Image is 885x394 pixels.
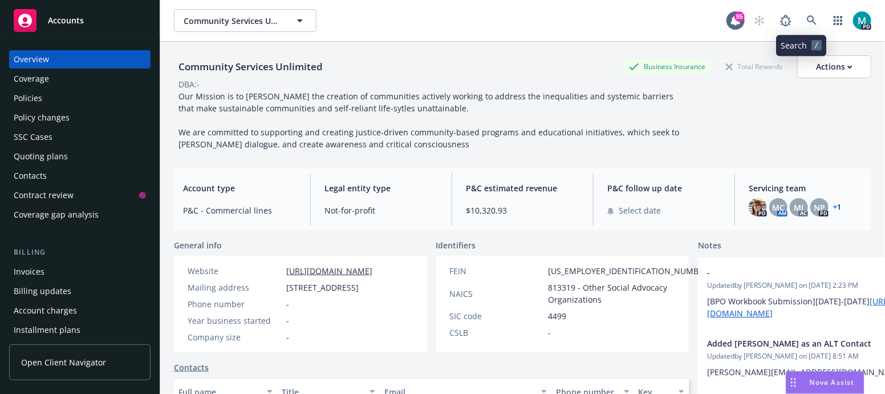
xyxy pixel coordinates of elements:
[14,167,47,185] div: Contacts
[14,70,49,88] div: Coverage
[772,202,785,214] span: MC
[9,206,151,224] a: Coverage gap analysis
[450,310,544,322] div: SIC code
[178,78,200,90] div: DBA: -
[14,50,49,69] div: Overview
[774,9,797,32] a: Report a Bug
[794,202,804,214] span: MJ
[734,11,745,22] div: 95
[748,9,771,32] a: Start snowing
[810,377,855,387] span: Nova Assist
[9,321,151,339] a: Installment plans
[48,16,84,25] span: Accounts
[184,15,282,27] span: Community Services Unlimited
[21,356,106,368] span: Open Client Navigator
[466,204,579,216] span: $10,320.93
[9,108,151,127] a: Policy changes
[324,204,438,216] span: Not-for-profit
[14,206,99,224] div: Coverage gap analysis
[698,239,721,253] span: Notes
[286,298,289,310] span: -
[549,327,551,339] span: -
[174,361,209,373] a: Contacts
[14,128,52,146] div: SSC Cases
[14,108,70,127] div: Policy changes
[853,11,871,30] img: photo
[9,147,151,166] a: Quoting plans
[9,50,151,69] a: Overview
[183,204,297,216] span: P&C - Commercial lines
[619,204,661,216] span: Select date
[814,202,825,214] span: NP
[466,182,579,194] span: P&C estimated revenue
[607,182,721,194] span: P&C follow up date
[174,239,222,251] span: General info
[9,128,151,146] a: SSC Cases
[286,282,359,294] span: [STREET_ADDRESS]
[14,321,80,339] div: Installment plans
[786,371,864,394] button: Nova Assist
[707,267,876,279] span: -
[707,337,876,349] span: Added [PERSON_NAME] as an ALT Contact
[183,182,297,194] span: Account type
[801,9,823,32] a: Search
[14,186,74,204] div: Contract review
[9,263,151,281] a: Invoices
[720,59,788,74] div: Total Rewards
[9,282,151,300] a: Billing updates
[188,265,282,277] div: Website
[14,89,42,107] div: Policies
[188,298,282,310] div: Phone number
[749,182,862,194] span: Servicing team
[9,167,151,185] a: Contacts
[174,9,316,32] button: Community Services Unlimited
[178,91,681,150] span: Our Mission is to [PERSON_NAME] the creation of communities actively working to address the inequ...
[549,265,712,277] span: [US_EMPLOYER_IDENTIFICATION_NUMBER]
[436,239,476,251] span: Identifiers
[286,315,289,327] span: -
[450,327,544,339] div: CSLB
[9,70,151,88] a: Coverage
[9,5,151,37] a: Accounts
[14,263,44,281] div: Invoices
[786,372,801,393] div: Drag to move
[450,288,544,300] div: NAICS
[286,266,372,276] a: [URL][DOMAIN_NAME]
[9,301,151,320] a: Account charges
[450,265,544,277] div: FEIN
[14,301,77,320] div: Account charges
[324,182,438,194] span: Legal entity type
[827,9,850,32] a: Switch app
[797,55,871,78] button: Actions
[9,186,151,204] a: Contract review
[188,282,282,294] div: Mailing address
[174,59,327,74] div: Community Services Unlimited
[833,204,841,211] a: +1
[749,198,767,216] img: photo
[549,310,567,322] span: 4499
[14,282,71,300] div: Billing updates
[816,56,852,78] div: Actions
[286,331,289,343] span: -
[188,331,282,343] div: Company size
[549,282,712,305] span: 813319 - Other Social Advocacy Organizations
[9,89,151,107] a: Policies
[9,247,151,258] div: Billing
[14,147,68,166] div: Quoting plans
[188,315,282,327] div: Year business started
[623,59,711,74] div: Business Insurance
